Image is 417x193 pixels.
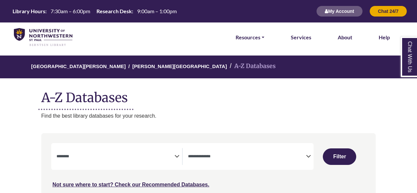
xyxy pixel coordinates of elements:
[41,56,376,78] nav: breadcrumb
[188,154,306,160] textarea: Search
[291,33,311,42] a: Services
[10,8,179,15] a: Hours Today
[53,182,209,187] a: Not sure where to start? Check our Recommended Databases.
[41,112,376,120] p: Find the best library databases for your research.
[51,8,90,14] span: 7:30am – 6:00pm
[10,8,179,14] table: Hours Today
[10,8,47,15] th: Library Hours:
[236,33,264,42] a: Resources
[323,148,356,165] button: Submit for Search Results
[137,8,177,14] span: 9:00am – 1:00pm
[379,33,390,42] a: Help
[316,8,363,14] a: My Account
[94,8,133,15] th: Research Desk:
[31,62,126,69] a: [GEOGRAPHIC_DATA][PERSON_NAME]
[133,62,227,69] a: [PERSON_NAME][GEOGRAPHIC_DATA]
[14,28,72,47] img: library_home
[57,154,174,160] textarea: Search
[316,6,363,17] button: My Account
[369,6,407,17] button: Chat 24/7
[41,85,376,105] h1: A-Z Databases
[227,61,276,71] li: A-Z Databases
[369,8,407,14] a: Chat 24/7
[338,33,352,42] a: About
